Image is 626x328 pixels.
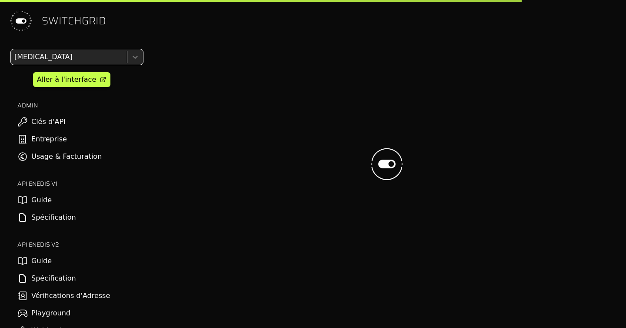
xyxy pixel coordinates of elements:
h2: ADMIN [17,101,143,110]
img: Switchgrid Logo [7,7,35,35]
a: Aller à l'interface [33,72,110,87]
h2: API ENEDIS v1 [17,179,143,188]
div: Aller à l'interface [37,74,96,85]
span: SWITCHGRID [42,14,106,28]
h2: API ENEDIS v2 [17,240,143,249]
